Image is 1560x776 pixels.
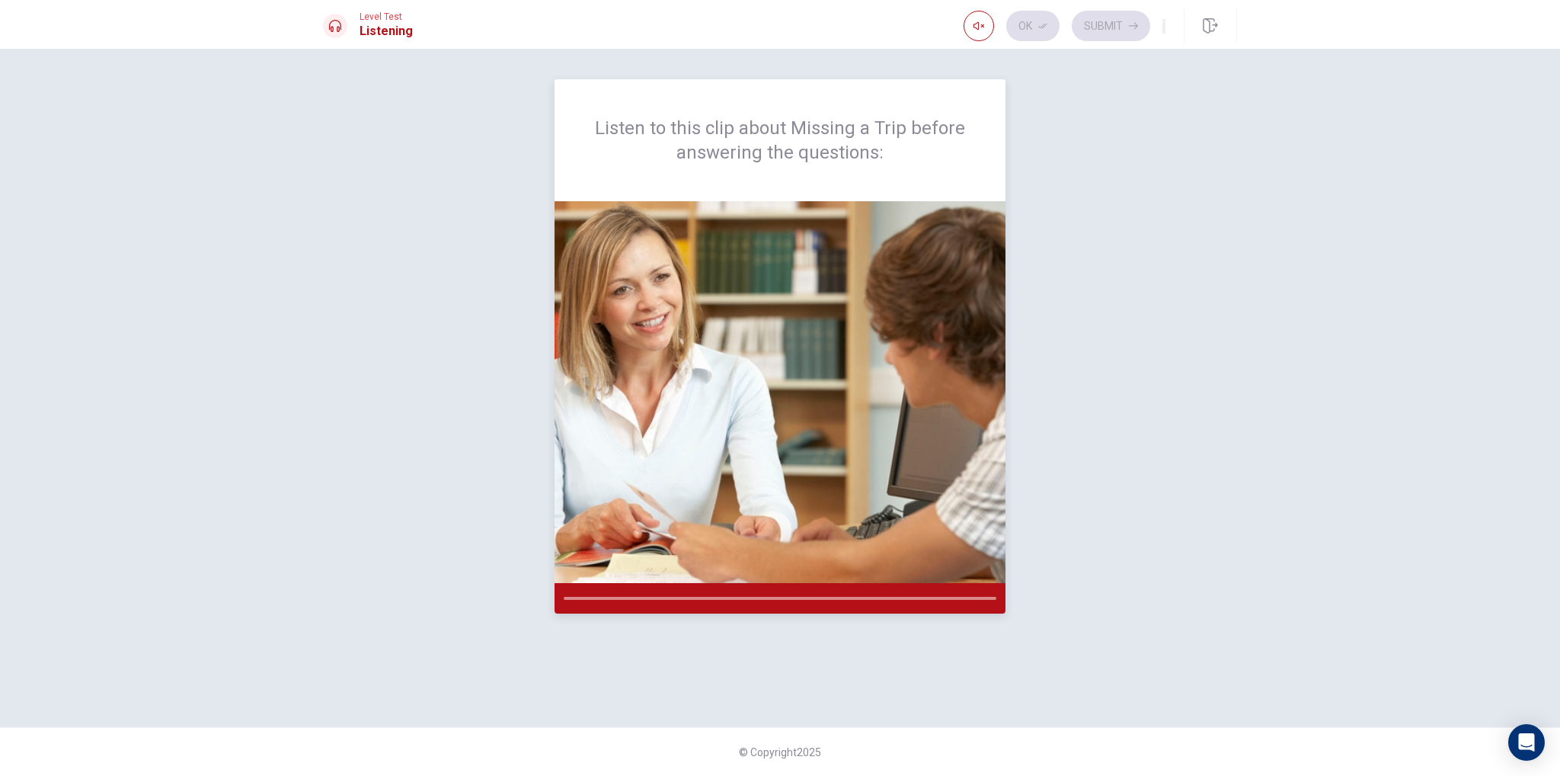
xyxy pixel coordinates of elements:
span: © Copyright 2025 [739,746,821,758]
h2: Listen to this clip about Missing a Trip before answering the questions: [591,116,969,165]
span: Level Test [360,11,413,22]
img: passage image [555,201,1005,583]
h1: Listening [360,22,413,40]
div: Open Intercom Messenger [1508,724,1545,761]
